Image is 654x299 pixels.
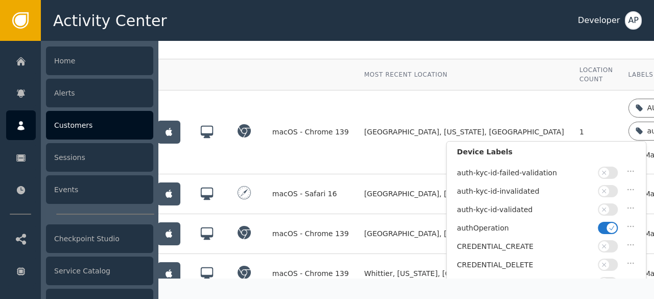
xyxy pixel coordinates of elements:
a: Home [6,46,153,76]
div: macOS - Chrome 139 [272,127,349,137]
div: CREDENTIAL_DELETE [457,260,593,270]
div: Checkpoint Studio [46,224,153,253]
th: Most Recent Location [357,59,572,90]
a: Customers [6,110,153,140]
div: Device Labels [457,147,636,163]
a: Alerts [6,78,153,108]
div: Developer [578,14,620,27]
div: Sessions [46,143,153,172]
a: Checkpoint Studio [6,224,153,254]
div: 1 [579,127,613,137]
a: Service Catalog [6,256,153,286]
a: Sessions [6,143,153,172]
div: CREDENTIAL_CREATE [457,241,593,252]
div: Alerts [46,79,153,107]
div: auth-kyc-id-failed-validation [457,168,593,178]
button: AP [625,11,642,30]
span: Whittier, [US_STATE], [GEOGRAPHIC_DATA] [364,268,518,279]
span: [GEOGRAPHIC_DATA], [US_STATE], [GEOGRAPHIC_DATA] [364,127,564,137]
div: macOS - Safari 16 [272,189,349,199]
th: Location Count [572,59,620,90]
div: CREDENTIAL_UPDATE [457,278,593,289]
div: macOS - Chrome 139 [272,228,349,239]
div: Service Catalog [46,257,153,285]
div: Events [46,175,153,204]
span: [GEOGRAPHIC_DATA], [US_STATE], [GEOGRAPHIC_DATA] [364,189,564,199]
span: Activity Center [53,9,167,32]
div: authOperation [457,223,593,234]
a: Events [6,175,153,204]
div: Customers [46,111,153,140]
span: [GEOGRAPHIC_DATA], [US_STATE], [GEOGRAPHIC_DATA] [364,228,564,239]
div: auth-kyc-id-validated [457,204,593,215]
div: Home [46,47,153,75]
div: auth-kyc-id-invalidated [457,186,593,197]
div: macOS - Chrome 139 [272,268,349,279]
